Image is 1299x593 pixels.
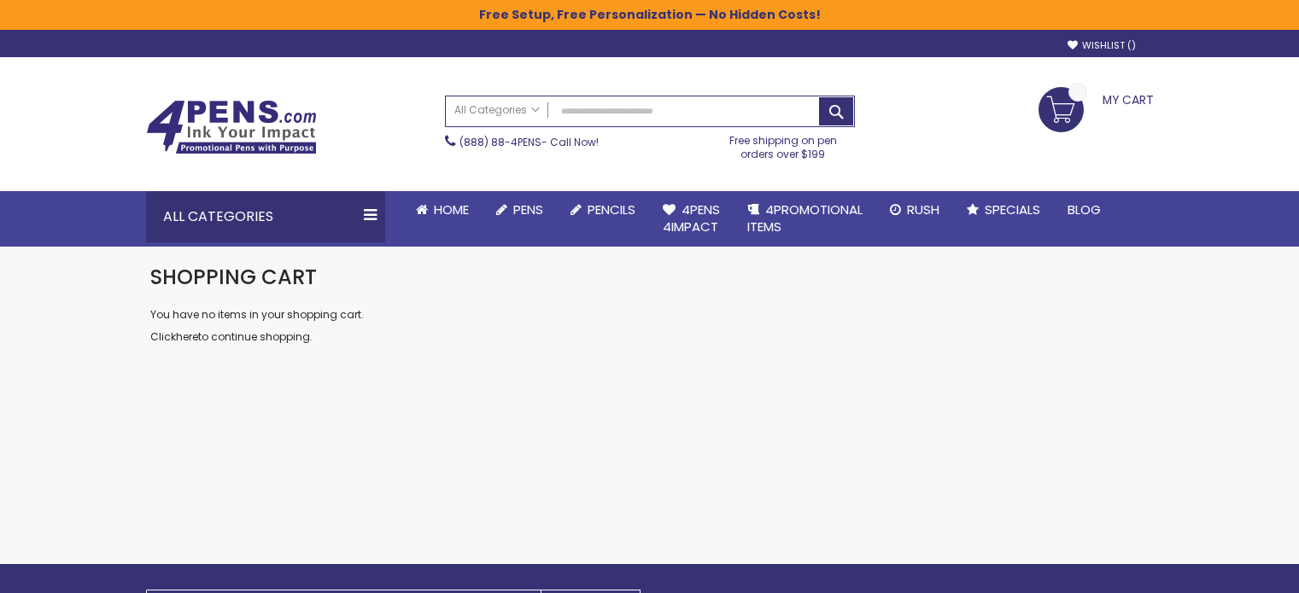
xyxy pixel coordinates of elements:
a: Pens [483,191,557,229]
img: 4Pens Custom Pens and Promotional Products [146,100,317,154]
a: All Categories [446,96,548,125]
span: All Categories [454,103,540,117]
a: Blog [1054,191,1115,229]
span: Pens [513,201,543,218]
a: 4PROMOTIONALITEMS [734,191,876,247]
span: Shopping Cart [150,263,317,291]
a: here [176,329,198,344]
a: Rush [876,191,953,229]
div: All Categories [146,191,385,242]
span: Pencils [588,201,635,218]
iframe: Google Customer Reviews [1158,547,1299,593]
a: Pencils [557,191,649,229]
span: 4Pens 4impact [663,201,720,235]
a: Wishlist [1068,39,1136,52]
span: - Call Now! [459,135,599,149]
span: 4PROMOTIONAL ITEMS [747,201,863,235]
span: Rush [907,201,939,218]
a: Specials [953,191,1054,229]
div: Free shipping on pen orders over $199 [711,127,855,161]
a: Home [402,191,483,229]
span: Specials [985,201,1040,218]
a: 4Pens4impact [649,191,734,247]
span: Home [434,201,469,218]
p: Click to continue shopping. [150,330,1150,344]
span: Blog [1068,201,1101,218]
a: (888) 88-4PENS [459,135,541,149]
p: You have no items in your shopping cart. [150,308,1150,322]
